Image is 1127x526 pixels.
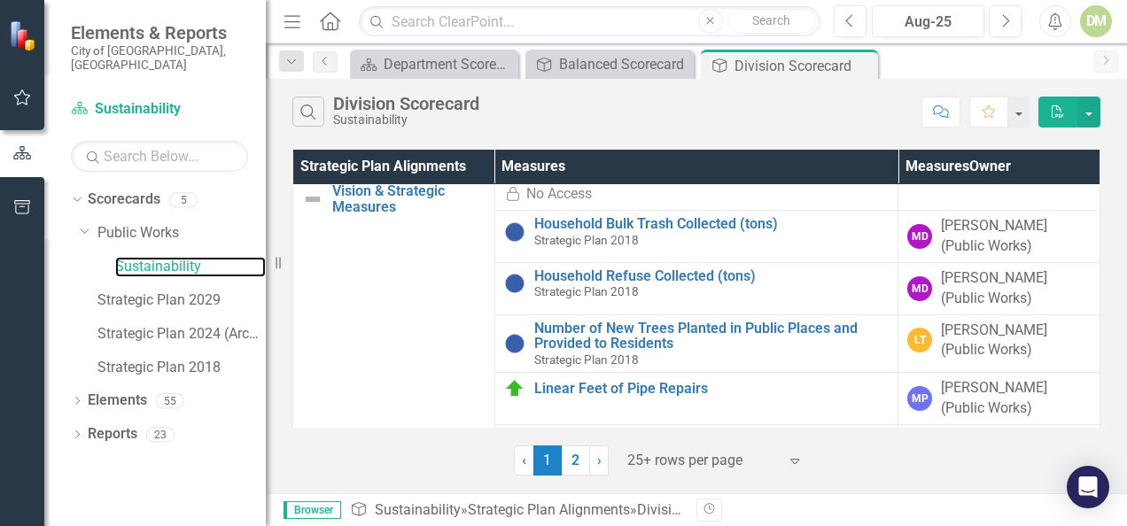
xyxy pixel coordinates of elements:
div: MD [907,276,932,301]
span: Strategic Plan 2018 [534,233,639,247]
img: Not Defined [302,189,323,210]
div: [PERSON_NAME] (Public Works) [941,268,1091,309]
span: Strategic Plan 2018 [534,352,639,367]
div: MP [907,386,932,411]
a: Sustainability [115,257,266,277]
a: Strategic Plan 2029 [97,290,266,311]
div: 55 [156,393,184,408]
input: Search Below... [71,141,248,172]
a: Vision & Strategic Measures [332,183,486,214]
a: Strategic Plan 2018 [97,358,266,378]
div: MD [907,224,932,249]
a: 2 [562,445,590,476]
div: » » [350,500,683,521]
a: Linear Feet of Pipe Repairs [534,381,890,397]
a: Public Works [97,223,266,244]
div: Department Scorecard [384,53,514,75]
span: Search [752,13,790,27]
a: Household Refuse Collected (tons) [534,268,890,284]
div: Aug-25 [878,12,978,33]
div: Balanced Scorecard [559,53,689,75]
a: Reports [88,424,137,445]
div: [PERSON_NAME] (Public Works) [941,216,1091,257]
div: [PERSON_NAME] (Public Works) [941,321,1091,361]
a: Strategic Plan Alignments [468,501,630,518]
div: No Access [526,184,592,205]
span: 1 [533,445,562,476]
div: Sustainability [333,113,479,127]
a: Number of New Trees Planted in Public Places and Provided to Residents [534,321,890,352]
span: ‹ [522,452,526,468]
div: 23 [146,427,175,442]
input: Search ClearPoint... [359,6,820,37]
button: Aug-25 [872,5,984,37]
span: Strategic Plan 2018 [534,284,639,298]
a: Department Scorecard [354,53,514,75]
img: Information Unavailable [504,221,525,243]
a: Strategic Plan 2024 (Archive) [97,324,266,344]
img: Information Unavailable [504,273,525,294]
div: Division Scorecard [333,94,479,113]
div: Division Scorecard [734,55,874,77]
img: ClearPoint Strategy [9,20,40,51]
small: City of [GEOGRAPHIC_DATA], [GEOGRAPHIC_DATA] [71,43,248,73]
span: Elements & Reports [71,22,248,43]
img: Information Unavailable [504,333,525,354]
span: Browser [284,501,341,519]
div: [PERSON_NAME] (Public Works) [941,378,1091,419]
button: Search [727,9,816,34]
a: Household Bulk Trash Collected (tons) [534,216,890,232]
div: Division Scorecard [637,501,754,518]
a: Balanced Scorecard [530,53,689,75]
a: Scorecards [88,190,160,210]
span: › [597,452,602,468]
a: Sustainability [375,501,461,518]
div: 5 [169,192,198,207]
div: Open Intercom Messenger [1067,466,1109,508]
a: Sustainability [71,99,248,120]
button: DM [1080,5,1112,37]
div: LT [907,328,932,352]
img: Proceeding as Planned [504,378,525,399]
a: Elements [88,391,147,411]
